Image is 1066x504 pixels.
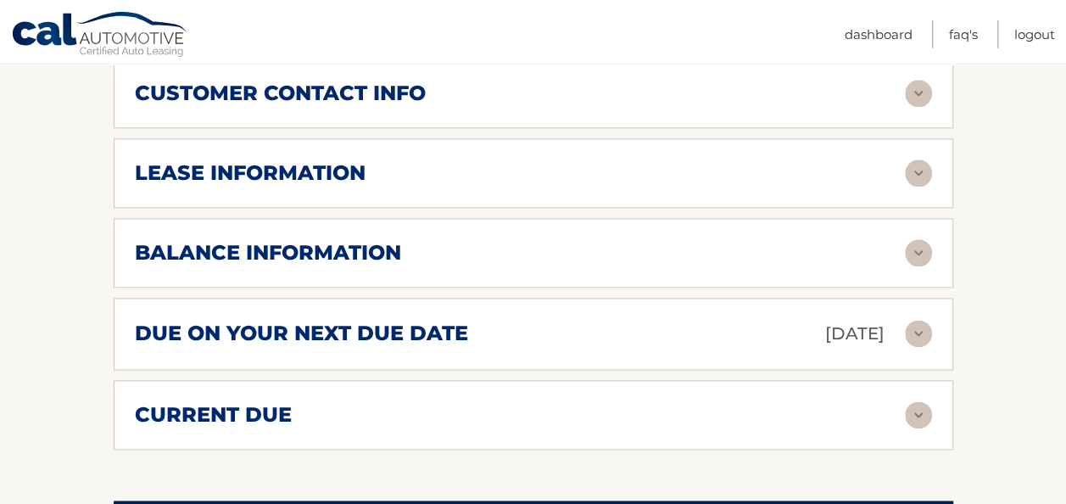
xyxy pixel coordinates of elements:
[825,319,885,349] p: [DATE]
[135,81,426,106] h2: customer contact info
[135,402,292,428] h2: current due
[905,401,932,428] img: accordion-rest.svg
[905,239,932,266] img: accordion-rest.svg
[135,240,401,266] h2: balance information
[905,320,932,347] img: accordion-rest.svg
[905,160,932,187] img: accordion-rest.svg
[135,160,366,186] h2: lease information
[845,20,913,48] a: Dashboard
[905,80,932,107] img: accordion-rest.svg
[949,20,978,48] a: FAQ's
[135,321,468,346] h2: due on your next due date
[11,11,189,60] a: Cal Automotive
[1014,20,1055,48] a: Logout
